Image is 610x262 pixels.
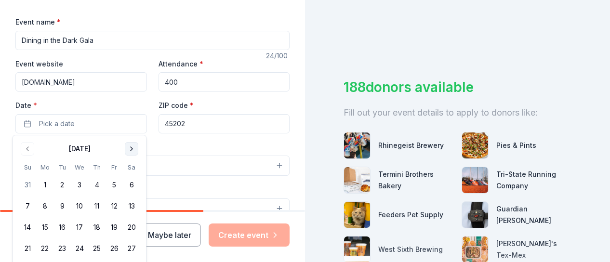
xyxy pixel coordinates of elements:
[344,132,370,158] img: photo for Rhinegeist Brewery
[15,31,290,50] input: Spring Fundraiser
[19,240,36,257] button: 21
[36,219,53,236] button: 15
[344,77,571,97] div: 188 donors available
[123,240,140,257] button: 27
[88,176,106,194] button: 4
[15,114,147,133] button: Pick a date
[36,240,53,257] button: 22
[15,198,290,219] button: Select
[496,203,572,226] div: Guardian [PERSON_NAME]
[106,176,123,194] button: 5
[15,17,61,27] label: Event name
[106,162,123,172] th: Friday
[71,219,88,236] button: 17
[159,59,203,69] label: Attendance
[69,143,91,155] div: [DATE]
[71,176,88,194] button: 3
[19,176,36,194] button: 31
[123,197,140,215] button: 13
[53,219,71,236] button: 16
[15,59,63,69] label: Event website
[15,156,290,176] button: Select
[378,209,443,221] div: Feeders Pet Supply
[462,132,488,158] img: photo for Pies & Pints
[378,140,444,151] div: Rhinegeist Brewery
[138,223,201,247] button: Maybe later
[123,176,140,194] button: 6
[19,162,36,172] th: Sunday
[21,142,34,156] button: Go to previous month
[88,162,106,172] th: Thursday
[53,162,71,172] th: Tuesday
[159,101,194,110] label: ZIP code
[71,197,88,215] button: 10
[378,169,454,192] div: Termini Brothers Bakery
[106,197,123,215] button: 12
[125,142,138,156] button: Go to next month
[53,240,71,257] button: 23
[15,101,147,110] label: Date
[266,50,290,62] div: 24 /100
[344,167,370,193] img: photo for Termini Brothers Bakery
[19,197,36,215] button: 7
[106,240,123,257] button: 26
[159,114,290,133] input: 12345 (U.S. only)
[71,240,88,257] button: 24
[462,167,488,193] img: photo for Tri-State Running Company
[159,72,290,92] input: 20
[36,162,53,172] th: Monday
[462,202,488,228] img: photo for Guardian Angel Device
[53,197,71,215] button: 9
[123,162,140,172] th: Saturday
[36,197,53,215] button: 8
[71,162,88,172] th: Wednesday
[53,176,71,194] button: 2
[344,105,571,120] div: Fill out your event details to apply to donors like:
[39,118,75,130] span: Pick a date
[106,219,123,236] button: 19
[496,140,536,151] div: Pies & Pints
[15,72,147,92] input: https://www...
[88,197,106,215] button: 11
[123,219,140,236] button: 20
[344,202,370,228] img: photo for Feeders Pet Supply
[19,219,36,236] button: 14
[496,169,572,192] div: Tri-State Running Company
[36,176,53,194] button: 1
[88,219,106,236] button: 18
[88,240,106,257] button: 25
